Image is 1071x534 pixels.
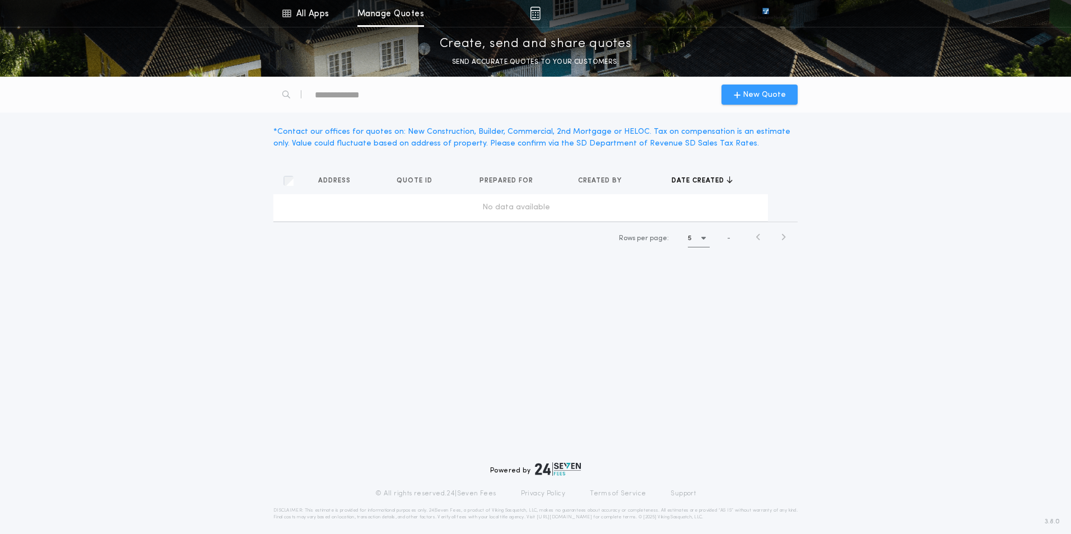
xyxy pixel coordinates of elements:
[521,489,566,498] a: Privacy Policy
[530,7,541,20] img: img
[578,176,624,185] span: Created by
[578,175,630,186] button: Created by
[688,229,710,247] button: 5
[688,233,692,244] h1: 5
[318,175,359,186] button: Address
[535,462,581,476] img: logo
[397,176,435,185] span: Quote ID
[619,235,669,242] span: Rows per page:
[278,202,755,213] div: No data available
[318,176,353,185] span: Address
[672,175,733,186] button: Date created
[1045,517,1060,527] span: 3.8.0
[727,233,730,243] span: -
[375,489,496,498] p: © All rights reserved. 24|Seven Fees
[440,35,632,53] p: Create, send and share quotes
[537,515,592,519] a: [URL][DOMAIN_NAME]
[397,175,441,186] button: Quote ID
[670,489,696,498] a: Support
[490,462,581,476] div: Powered by
[590,489,646,498] a: Terms of Service
[743,89,786,101] span: New Quote
[452,57,619,68] p: SEND ACCURATE QUOTES TO YOUR CUSTOMERS.
[273,507,798,521] p: DISCLAIMER: This estimate is provided for informational purposes only. 24|Seven Fees, a product o...
[721,85,798,105] button: New Quote
[672,176,727,185] span: Date created
[479,176,535,185] span: Prepared for
[742,8,789,19] img: vs-icon
[273,126,798,149] div: * Contact our offices for quotes on: New Construction, Builder, Commercial, 2nd Mortgage or HELOC...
